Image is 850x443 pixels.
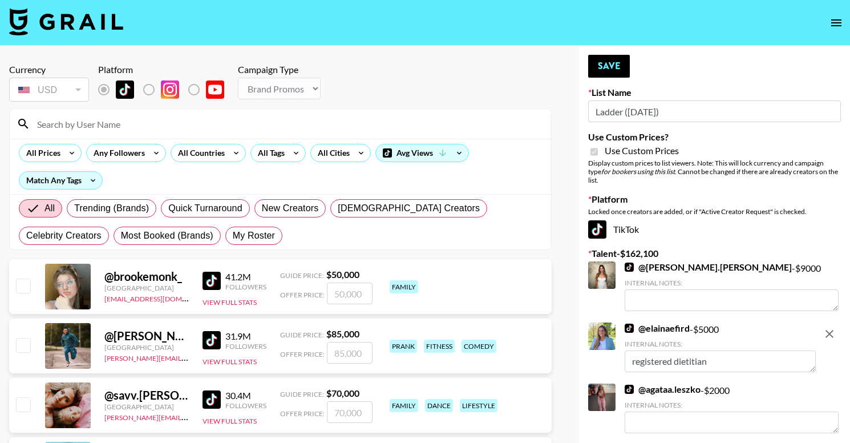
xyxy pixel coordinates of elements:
div: lifestyle [460,399,497,412]
div: Match Any Tags [19,172,102,189]
a: @[PERSON_NAME].[PERSON_NAME] [625,261,792,273]
input: 50,000 [327,283,373,304]
div: - $ 2000 [625,384,839,433]
strong: $ 70,000 [326,388,359,398]
div: All Countries [171,144,227,162]
img: Grail Talent [9,8,123,35]
label: Use Custom Prices? [588,131,841,143]
div: @ [PERSON_NAME].[PERSON_NAME] [104,329,189,343]
input: 70,000 [327,401,373,423]
img: YouTube [206,80,224,99]
div: Internal Notes: [625,279,839,287]
input: 85,000 [327,342,373,364]
div: Currency [9,64,89,75]
a: [PERSON_NAME][EMAIL_ADDRESS][DOMAIN_NAME] [104,411,273,422]
input: Search by User Name [30,115,544,133]
a: [PERSON_NAME][EMAIL_ADDRESS][DOMAIN_NAME] [104,352,273,363]
span: Offer Price: [280,409,325,418]
img: TikTok [625,263,634,272]
strong: $ 50,000 [326,269,359,280]
div: All Tags [251,144,287,162]
img: TikTok [203,390,221,409]
div: dance [425,399,453,412]
div: 30.4M [225,390,266,401]
span: New Creators [262,202,319,215]
div: TikTok [588,220,841,239]
img: TikTok [625,385,634,394]
div: Platform [98,64,233,75]
div: Display custom prices to list viewers. Note: This will lock currency and campaign type . Cannot b... [588,159,841,184]
span: Use Custom Prices [605,145,679,156]
a: @elainaefird [625,323,690,334]
div: List locked to TikTok. [98,78,233,102]
div: 41.2M [225,271,266,283]
label: Platform [588,194,841,205]
div: Locked once creators are added, or if "Active Creator Request" is checked. [588,207,841,216]
div: Internal Notes: [625,340,816,348]
span: Trending (Brands) [74,202,149,215]
div: @ savv.[PERSON_NAME] [104,388,189,402]
strong: $ 85,000 [326,328,359,339]
div: Any Followers [87,144,147,162]
div: family [390,399,418,412]
a: @agataa.leszko [625,384,701,395]
div: USD [11,80,87,100]
div: - $ 9000 [625,261,839,311]
a: [EMAIL_ADDRESS][DOMAIN_NAME] [104,292,219,303]
div: Avg Views [376,144,468,162]
div: Followers [225,283,266,291]
label: Talent - $ 162,100 [588,248,841,259]
div: family [390,280,418,293]
em: for bookers using this list [601,167,675,176]
span: All [44,202,55,215]
div: Campaign Type [238,64,321,75]
div: Followers [225,401,266,410]
img: Instagram [161,80,179,99]
div: 31.9M [225,331,266,342]
button: View Full Stats [203,298,257,307]
button: Save [588,55,630,78]
img: TikTok [625,324,634,333]
div: [GEOGRAPHIC_DATA] [104,402,189,411]
span: Most Booked (Brands) [121,229,213,243]
div: comedy [462,340,496,353]
span: Offer Price: [280,350,325,359]
span: Guide Price: [280,390,324,398]
div: Currency is locked to USD [9,75,89,104]
button: View Full Stats [203,357,257,366]
div: Followers [225,342,266,351]
div: All Cities [311,144,352,162]
span: Celebrity Creators [26,229,102,243]
button: View Full Stats [203,417,257,425]
span: Guide Price: [280,271,324,280]
span: My Roster [233,229,275,243]
button: open drawer [825,11,848,34]
label: List Name [588,87,841,98]
img: TikTok [203,331,221,349]
img: TikTok [588,220,606,239]
img: TikTok [116,80,134,99]
div: Internal Notes: [625,401,839,409]
div: fitness [424,340,455,353]
span: Guide Price: [280,331,324,339]
span: Quick Turnaround [168,202,242,215]
div: prank [390,340,417,353]
textarea: registered dietitian [625,351,816,372]
div: All Prices [19,144,63,162]
div: - $ 5000 [625,323,816,372]
div: [GEOGRAPHIC_DATA] [104,284,189,292]
img: TikTok [203,272,221,290]
div: [GEOGRAPHIC_DATA] [104,343,189,352]
div: @ brookemonk_ [104,269,189,284]
span: Offer Price: [280,291,325,299]
button: remove [818,323,841,345]
span: [DEMOGRAPHIC_DATA] Creators [338,202,480,215]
